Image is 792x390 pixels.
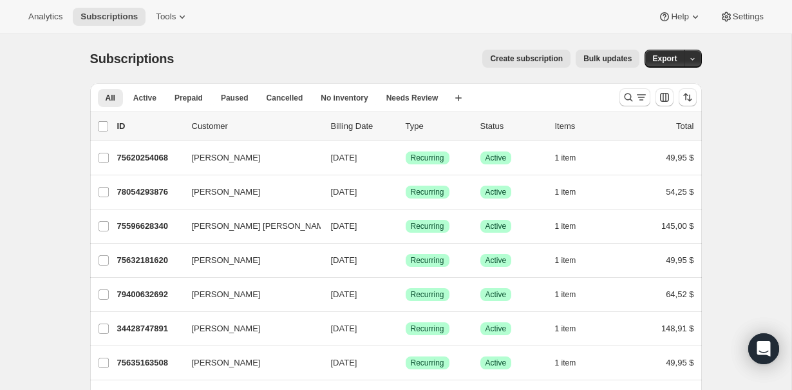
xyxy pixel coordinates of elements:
p: Total [676,120,693,133]
div: 78054293876[PERSON_NAME][DATE]LogradoRecurringLogradoActive1 item54,25 $ [117,183,694,201]
button: Crear vista nueva [448,89,469,107]
button: 1 item [555,217,590,235]
p: ID [117,120,182,133]
div: 75620254068[PERSON_NAME][DATE]LogradoRecurringLogradoActive1 item49,95 $ [117,149,694,167]
p: 78054293876 [117,186,182,199]
span: [DATE] [331,221,357,231]
span: 1 item [555,324,576,334]
span: Recurring [411,324,444,334]
button: Analytics [21,8,70,26]
span: 64,52 $ [666,289,693,299]
button: Buscar y filtrar resultados [619,88,650,106]
span: 145,00 $ [661,221,694,231]
span: Recurring [411,358,444,368]
button: [PERSON_NAME] [184,250,313,271]
div: 79400632692[PERSON_NAME][DATE]LogradoRecurringLogradoActive1 item64,52 $ [117,286,694,304]
p: Status [480,120,545,133]
p: 75635163508 [117,356,182,369]
span: Bulk updates [583,54,632,64]
div: Type [406,120,470,133]
span: Subscriptions [80,12,138,22]
span: [PERSON_NAME] [192,288,261,301]
span: [DATE] [331,289,357,299]
button: Export [645,50,684,68]
span: Recurring [411,221,444,231]
div: 75632181620[PERSON_NAME][DATE]LogradoRecurringLogradoActive1 item49,95 $ [117,251,694,269]
span: [PERSON_NAME] [192,254,261,267]
button: Create subscription [482,50,570,68]
div: 75596628340[PERSON_NAME] [PERSON_NAME][DATE]LogradoRecurringLogradoActive1 item145,00 $ [117,217,694,235]
span: 54,25 $ [666,187,693,197]
span: Active [486,221,507,231]
span: Active [486,153,507,163]
span: [DATE] [331,187,357,197]
span: [DATE] [331,255,357,265]
div: Open Intercom Messenger [748,333,779,364]
span: 49,95 $ [666,358,693,367]
button: 1 item [555,183,590,201]
span: 49,95 $ [666,153,693,162]
span: Help [671,12,688,22]
span: No inventory [321,93,368,103]
div: 75635163508[PERSON_NAME][DATE]LogradoRecurringLogradoActive1 item49,95 $ [117,354,694,372]
span: Analytics [28,12,62,22]
span: Recurring [411,153,444,163]
button: [PERSON_NAME] [184,353,313,373]
p: 75596628340 [117,220,182,233]
span: Settings [733,12,764,22]
span: [DATE] [331,153,357,162]
span: [PERSON_NAME] [192,322,261,335]
span: Prepaid [174,93,203,103]
span: Active [486,289,507,300]
p: 75620254068 [117,151,182,164]
span: Active [486,324,507,334]
span: Cancelled [267,93,303,103]
button: [PERSON_NAME] [184,148,313,168]
span: All [106,93,115,103]
button: [PERSON_NAME] [184,182,313,202]
span: [PERSON_NAME] [192,186,261,199]
span: 1 item [555,255,576,266]
span: 1 item [555,153,576,163]
span: Active [486,255,507,266]
button: 1 item [555,354,590,372]
button: [PERSON_NAME] [PERSON_NAME] [184,216,313,237]
span: Recurring [411,187,444,197]
span: Active [486,358,507,368]
span: Active [486,187,507,197]
span: Tools [156,12,176,22]
span: Subscriptions [90,52,174,66]
span: 1 item [555,187,576,197]
span: [PERSON_NAME] [192,356,261,369]
button: Settings [712,8,771,26]
p: 75632181620 [117,254,182,267]
p: 79400632692 [117,288,182,301]
div: Items [555,120,619,133]
p: Customer [192,120,321,133]
button: 1 item [555,251,590,269]
span: [DATE] [331,324,357,333]
span: 148,91 $ [661,324,694,333]
span: Active [133,93,156,103]
span: 49,95 $ [666,255,693,265]
button: Subscriptions [73,8,146,26]
span: 1 item [555,358,576,368]
p: Billing Date [331,120,395,133]
span: [DATE] [331,358,357,367]
button: 1 item [555,149,590,167]
span: Needs Review [386,93,438,103]
button: [PERSON_NAME] [184,318,313,339]
button: Ordenar los resultados [679,88,697,106]
span: Recurring [411,289,444,300]
span: Create subscription [490,54,563,64]
span: Recurring [411,255,444,266]
span: [PERSON_NAME] [192,151,261,164]
p: 34428747891 [117,322,182,335]
button: Help [650,8,709,26]
span: 1 item [555,221,576,231]
button: 1 item [555,286,590,304]
span: [PERSON_NAME] [PERSON_NAME] [192,220,332,233]
span: Paused [221,93,249,103]
button: 1 item [555,320,590,338]
span: Export [652,54,677,64]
